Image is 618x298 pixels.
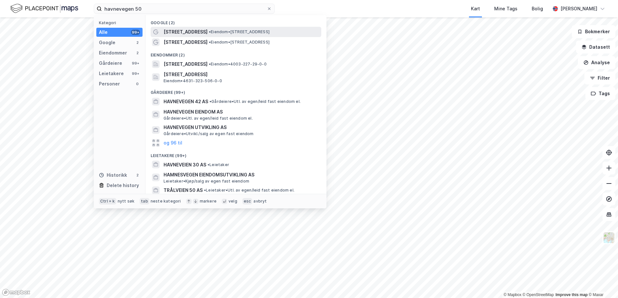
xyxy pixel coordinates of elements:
[603,232,615,244] img: Z
[164,98,208,105] span: HAVNEVEGEN 42 AS
[209,99,211,104] span: •
[99,80,120,88] div: Personer
[164,179,249,184] span: Leietaker • Kjøp/salg av egen fast eiendom
[523,293,554,297] a: OpenStreetMap
[164,131,254,136] span: Gårdeiere • Utvikl./salg av egen fast eiendom
[209,62,267,67] span: Eiendom • 4003-227-29-0-0
[99,28,108,36] div: Alle
[556,293,588,297] a: Improve this map
[135,173,140,178] div: 2
[164,161,206,169] span: HAVNEVEIEN 30 AS
[131,61,140,66] div: 99+
[131,71,140,76] div: 99+
[209,29,211,34] span: •
[164,171,319,179] span: HAMNESVEGEN EIENDOMSUTVIKLING AS
[504,293,521,297] a: Mapbox
[99,20,143,25] div: Kategori
[209,40,211,45] span: •
[253,199,267,204] div: avbryt
[164,60,208,68] span: [STREET_ADDRESS]
[586,267,618,298] iframe: Chat Widget
[572,25,615,38] button: Bokmerker
[118,199,135,204] div: nytt søk
[164,78,222,84] span: Eiendom • 4631-323-506-0-0
[99,39,115,46] div: Google
[99,171,127,179] div: Historikk
[107,182,139,189] div: Delete history
[99,198,116,204] div: Ctrl + k
[204,188,206,193] span: •
[209,62,211,66] span: •
[532,5,543,13] div: Bolig
[145,148,326,160] div: Leietakere (99+)
[208,162,229,167] span: Leietaker
[164,38,208,46] span: [STREET_ADDRESS]
[164,108,319,116] span: HAVNEVEGEN EIENDOM AS
[471,5,480,13] div: Kart
[145,47,326,59] div: Eiendommer (2)
[140,198,149,204] div: tab
[151,199,181,204] div: neste kategori
[242,198,252,204] div: esc
[209,40,270,45] span: Eiendom • [STREET_ADDRESS]
[10,3,78,14] img: logo.f888ab2527a4732fd821a326f86c7f29.svg
[578,56,615,69] button: Analyse
[208,162,209,167] span: •
[209,29,270,35] span: Eiendom • [STREET_ADDRESS]
[204,188,294,193] span: Leietaker • Utl. av egen/leid fast eiendom el.
[164,186,203,194] span: TRÅLVEIEN 50 AS
[99,70,124,77] div: Leietakere
[99,49,127,57] div: Eiendommer
[164,28,208,36] span: [STREET_ADDRESS]
[102,4,267,14] input: Søk på adresse, matrikkel, gårdeiere, leietakere eller personer
[576,41,615,54] button: Datasett
[135,50,140,55] div: 2
[99,59,122,67] div: Gårdeiere
[164,124,319,131] span: HAVNEVEGEN UTVIKLING AS
[494,5,517,13] div: Mine Tags
[209,99,301,104] span: Gårdeiere • Utl. av egen/leid fast eiendom el.
[164,116,253,121] span: Gårdeiere • Utl. av egen/leid fast eiendom el.
[145,85,326,96] div: Gårdeiere (99+)
[2,289,30,296] a: Mapbox homepage
[135,81,140,86] div: 0
[200,199,217,204] div: markere
[584,72,615,84] button: Filter
[145,15,326,27] div: Google (2)
[135,40,140,45] div: 2
[585,87,615,100] button: Tags
[131,30,140,35] div: 99+
[164,71,319,78] span: [STREET_ADDRESS]
[164,139,182,147] button: og 96 til
[560,5,597,13] div: [PERSON_NAME]
[229,199,237,204] div: velg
